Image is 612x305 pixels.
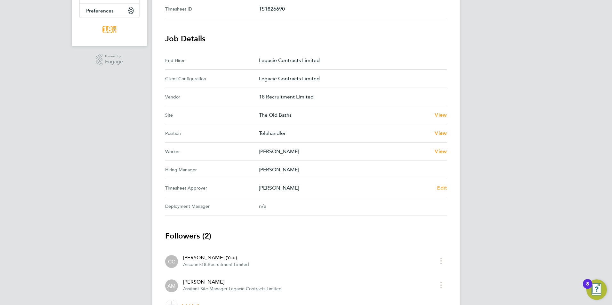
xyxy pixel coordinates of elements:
div: Chloe Crayden (You) [165,255,178,268]
div: Worker [165,148,259,155]
div: [PERSON_NAME] [183,278,282,286]
span: · [228,286,229,292]
div: Client Configuration [165,75,259,82]
div: Timesheet ID [165,5,259,13]
h3: Job Details [165,34,447,44]
span: 18 Recruitment Limited [201,262,249,267]
p: [PERSON_NAME] [259,184,432,192]
div: [PERSON_NAME] (You) [183,254,249,262]
div: Site [165,111,259,119]
p: 18 Recruitment Limited [259,93,442,101]
button: timesheet menu [435,280,447,290]
span: · [200,262,201,267]
p: [PERSON_NAME] [259,148,430,155]
span: Account [183,262,200,267]
span: View [435,112,447,118]
div: End Hirer [165,57,259,64]
div: 8 [586,284,589,292]
button: Preferences [80,4,139,18]
a: Powered byEngage [96,54,123,66]
img: 18rec-logo-retina.png [101,24,118,35]
div: Timesheet Approver [165,184,259,192]
a: Go to home page [79,24,140,35]
p: TS1826690 [259,5,442,13]
p: Telehandler [259,129,430,137]
a: View [435,129,447,137]
div: Anthony McNicholas [165,279,178,292]
a: View [435,148,447,155]
button: timesheet menu [435,256,447,266]
p: The Old Baths [259,111,430,119]
span: Legacie Contracts Limited [229,286,282,292]
span: Edit [437,185,447,191]
div: Position [165,129,259,137]
span: View [435,130,447,136]
span: CC [168,258,175,265]
a: View [435,111,447,119]
a: Edit [437,184,447,192]
span: Engage [105,59,123,65]
div: Deployment Manager [165,202,259,210]
div: Hiring Manager [165,166,259,174]
h3: Followers (2) [165,231,447,241]
div: n/a [259,202,437,210]
span: Preferences [86,8,114,14]
p: Legacie Contracts Limited [259,57,442,64]
div: Vendor [165,93,259,101]
button: Open Resource Center, 8 new notifications [586,279,607,300]
p: Legacie Contracts Limited [259,75,442,82]
span: Assitant Site Manager [183,286,228,292]
span: Powered by [105,54,123,59]
span: AM [167,282,176,289]
p: [PERSON_NAME] [259,166,442,174]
